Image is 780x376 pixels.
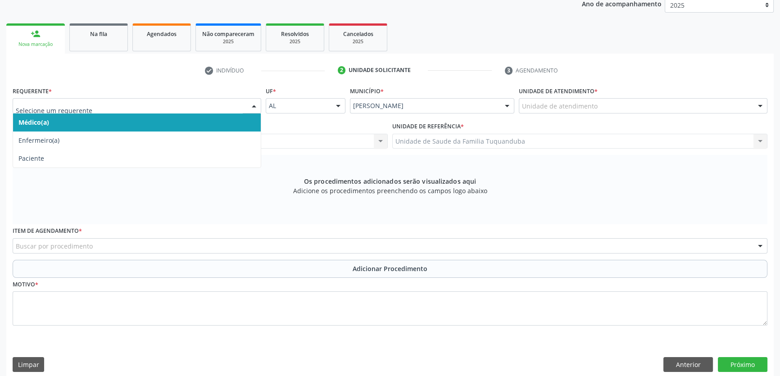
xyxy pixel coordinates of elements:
span: Adicione os procedimentos preenchendo os campos logo abaixo [293,186,487,195]
label: Requerente [13,84,52,98]
span: AL [269,101,327,110]
div: 2025 [336,38,381,45]
label: Item de agendamento [13,224,82,238]
button: Próximo [718,357,767,372]
span: Cancelados [343,30,373,38]
input: Selecione um requerente [16,101,243,119]
span: Não compareceram [202,30,254,38]
span: Agendados [147,30,177,38]
span: Médico(a) [18,118,49,127]
label: Motivo [13,278,38,292]
div: Nova marcação [13,41,59,48]
label: Unidade de referência [392,120,464,134]
div: person_add [31,29,41,39]
span: Paciente [18,154,44,163]
label: UF [266,84,276,98]
div: 2 [338,66,346,74]
span: Na fila [90,30,107,38]
span: Enfermeiro(a) [18,136,59,145]
span: Unidade de atendimento [522,101,598,111]
button: Anterior [663,357,713,372]
span: [PERSON_NAME] [353,101,496,110]
div: 2025 [272,38,317,45]
label: Município [350,84,384,98]
button: Adicionar Procedimento [13,260,767,278]
label: Unidade de atendimento [519,84,598,98]
span: Os procedimentos adicionados serão visualizados aqui [304,177,476,186]
span: Adicionar Procedimento [353,264,427,273]
div: 2025 [202,38,254,45]
span: Resolvidos [281,30,309,38]
div: Unidade solicitante [349,66,411,74]
span: Buscar por procedimento [16,241,93,251]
